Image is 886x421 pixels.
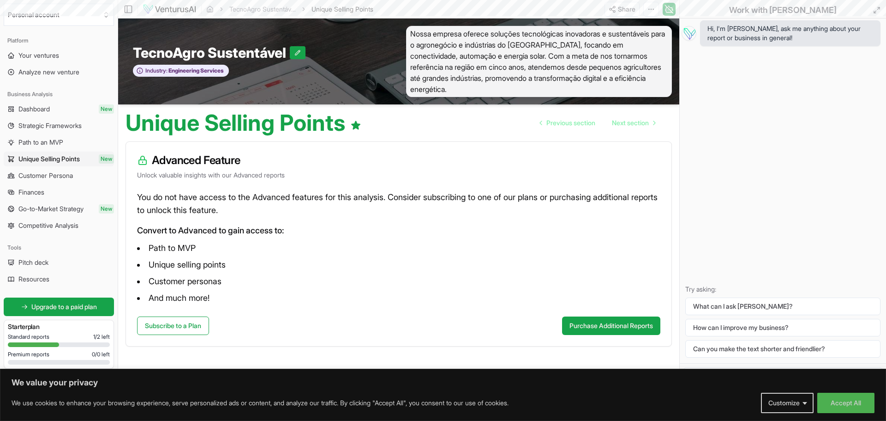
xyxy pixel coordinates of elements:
button: Can you make the text shorter and friendlier? [685,340,880,358]
span: New [99,154,114,164]
button: Purchase Additional Reports [562,317,660,335]
p: Try asking: [685,285,880,294]
a: Go-to-Market StrategyNew [4,201,114,216]
span: Dashboard [18,104,50,114]
span: 1 / 2 left [93,333,110,341]
span: Standard reports [8,333,49,341]
p: We value your privacy [12,377,874,388]
div: Tools [4,240,114,255]
button: Customize [761,393,814,413]
button: Industry:Engineering Services [133,65,229,77]
p: Convert to Advanced to gain access to: [137,224,660,237]
li: Unique selling points [137,257,660,272]
button: How can I improve my business? [685,319,880,336]
a: Finances [4,185,114,200]
span: Customer Persona [18,171,73,180]
li: Path to MVP [137,241,660,256]
a: Your ventures [4,48,114,63]
span: Engineering Services [168,67,224,74]
button: What can I ask [PERSON_NAME]? [685,298,880,315]
span: Strategic Frameworks [18,121,82,130]
h1: Unique Selling Points [126,112,361,134]
p: We use cookies to enhance your browsing experience, serve personalized ads or content, and analyz... [12,397,509,409]
a: Go to next page [605,114,663,132]
li: Customer personas [137,274,660,289]
a: Unique Selling PointsNew [4,152,114,166]
span: Previous section [546,118,595,128]
h3: Advanced Feature [137,153,660,168]
span: Resources [18,275,49,284]
a: Strategic Frameworks [4,118,114,133]
span: Next section [612,118,649,128]
span: Unique Selling Points [18,154,80,164]
a: Upgrade to a paid plan [4,298,114,316]
span: New [99,104,114,114]
span: Nossa empresa oferece soluções tecnológicas inovadoras e sustentáveis para o agronegócio e indúst... [406,26,672,97]
span: Your ventures [18,51,59,60]
span: Go-to-Market Strategy [18,204,84,214]
a: Customer Persona [4,168,114,183]
div: Platform [4,33,114,48]
span: Competitive Analysis [18,221,78,230]
h3: Starter plan [8,322,110,331]
p: Unlock valuable insights with our Advanced reports [137,171,660,180]
span: Upgrade to a paid plan [31,302,97,311]
li: And much more! [137,291,660,305]
span: TecnoAgro Sustentável [133,44,290,61]
span: Hi, I'm [PERSON_NAME], ask me anything about your report or business in general! [707,24,873,43]
nav: pagination [533,114,663,132]
a: Path to an MVP [4,135,114,150]
a: Resources [4,272,114,287]
span: Analyze new venture [18,67,79,77]
button: Accept All [817,393,874,413]
a: Analyze new venture [4,65,114,79]
span: Pitch deck [18,258,48,267]
a: DashboardNew [4,102,114,116]
a: Go to previous page [533,114,603,132]
span: Industry: [145,67,168,74]
span: Finances [18,188,44,197]
img: Vera [682,26,696,41]
p: You do not have access to the Advanced features for this analysis. Consider subscribing to one of... [137,191,660,217]
span: Path to an MVP [18,138,63,147]
span: New [99,204,114,214]
a: Subscribe to a Plan [137,317,209,335]
a: Pitch deck [4,255,114,270]
div: Business Analysis [4,87,114,102]
span: 0 / 0 left [92,351,110,358]
span: Premium reports [8,351,49,358]
a: Competitive Analysis [4,218,114,233]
